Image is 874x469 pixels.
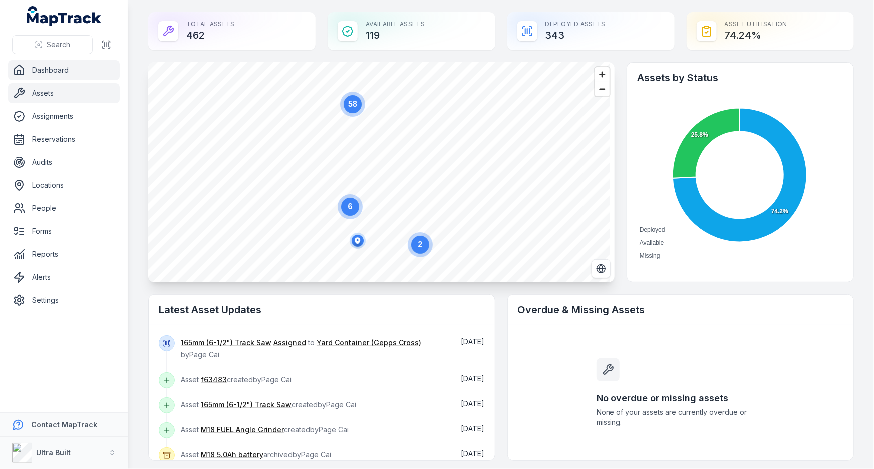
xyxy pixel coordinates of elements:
[637,71,843,85] h2: Assets by Status
[518,303,844,317] h2: Overdue & Missing Assets
[8,221,120,241] a: Forms
[640,252,660,259] span: Missing
[461,374,485,383] time: 19/08/2025, 2:25:11 pm
[595,82,610,96] button: Zoom out
[8,60,120,80] a: Dashboard
[201,450,263,460] a: M18 5.0Ah battery
[461,374,485,383] span: [DATE]
[36,448,71,457] strong: Ultra Built
[201,375,227,385] a: f63483
[8,175,120,195] a: Locations
[8,290,120,310] a: Settings
[8,106,120,126] a: Assignments
[181,450,331,459] span: Asset archived by Page Cai
[8,267,120,287] a: Alerts
[12,35,93,54] button: Search
[418,240,423,249] text: 2
[317,338,421,348] a: Yard Container (Gepps Cross)
[31,420,97,429] strong: Contact MapTrack
[27,6,102,26] a: MapTrack
[461,424,485,433] span: [DATE]
[595,67,610,82] button: Zoom in
[461,449,485,458] span: [DATE]
[201,400,292,410] a: 165mm (6-1/2") Track Saw
[461,449,485,458] time: 19/08/2025, 1:14:45 pm
[8,152,120,172] a: Audits
[461,424,485,433] time: 19/08/2025, 1:18:25 pm
[461,337,485,346] span: [DATE]
[201,425,284,435] a: M18 FUEL Angle Grinder
[640,239,664,246] span: Available
[181,425,349,434] span: Asset created by Page Cai
[597,407,765,427] span: None of your assets are currently overdue or missing.
[461,337,485,346] time: 19/08/2025, 2:26:04 pm
[8,129,120,149] a: Reservations
[148,62,610,282] canvas: Map
[8,83,120,103] a: Assets
[181,338,421,359] span: to by Page Cai
[597,391,765,405] h3: No overdue or missing assets
[348,202,353,211] text: 6
[47,40,70,50] span: Search
[461,399,485,408] span: [DATE]
[273,338,306,348] a: Assigned
[348,100,357,108] text: 58
[181,338,271,348] a: 165mm (6-1/2") Track Saw
[8,244,120,264] a: Reports
[159,303,485,317] h2: Latest Asset Updates
[181,375,292,384] span: Asset created by Page Cai
[8,198,120,218] a: People
[592,259,611,278] button: Switch to Satellite View
[461,399,485,408] time: 19/08/2025, 2:13:49 pm
[640,226,665,233] span: Deployed
[181,400,356,409] span: Asset created by Page Cai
